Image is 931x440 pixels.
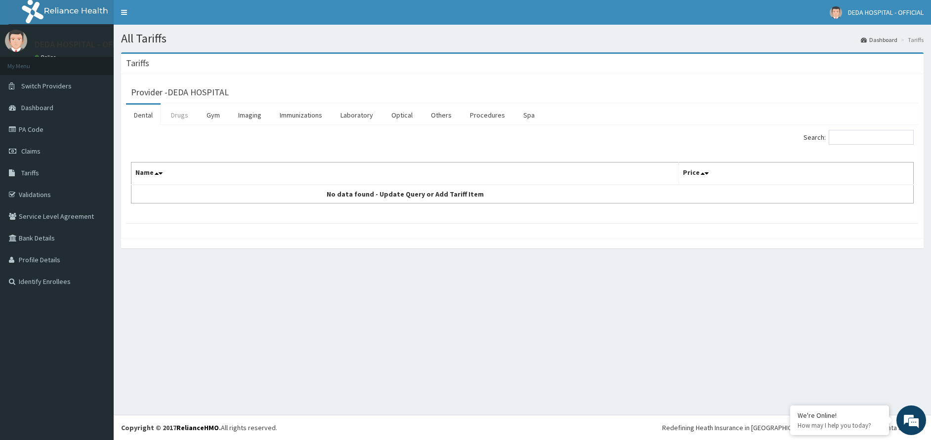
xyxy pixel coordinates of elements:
[230,105,269,125] a: Imaging
[5,30,27,52] img: User Image
[21,168,39,177] span: Tariffs
[21,81,72,90] span: Switch Providers
[21,147,41,156] span: Claims
[861,36,897,44] a: Dashboard
[131,88,229,97] h3: Provider - DEDA HOSPITAL
[898,36,924,44] li: Tariffs
[423,105,460,125] a: Others
[114,415,931,440] footer: All rights reserved.
[35,40,136,49] p: DEDA HOSPITAL - OFFICIAL
[333,105,381,125] a: Laboratory
[829,130,914,145] input: Search:
[121,32,924,45] h1: All Tariffs
[126,59,149,68] h3: Tariffs
[131,162,679,185] th: Name
[35,54,58,61] a: Online
[126,105,161,125] a: Dental
[462,105,513,125] a: Procedures
[121,423,221,432] strong: Copyright © 2017 .
[272,105,330,125] a: Immunizations
[131,185,679,203] td: No data found - Update Query or Add Tariff Item
[176,423,219,432] a: RelianceHMO
[804,130,914,145] label: Search:
[163,105,196,125] a: Drugs
[848,8,924,17] span: DEDA HOSPITAL - OFFICIAL
[515,105,543,125] a: Spa
[830,6,842,19] img: User Image
[383,105,421,125] a: Optical
[662,423,924,433] div: Redefining Heath Insurance in [GEOGRAPHIC_DATA] using Telemedicine and Data Science!
[199,105,228,125] a: Gym
[21,103,53,112] span: Dashboard
[679,162,914,185] th: Price
[798,421,882,430] p: How may I help you today?
[798,411,882,420] div: We're Online!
